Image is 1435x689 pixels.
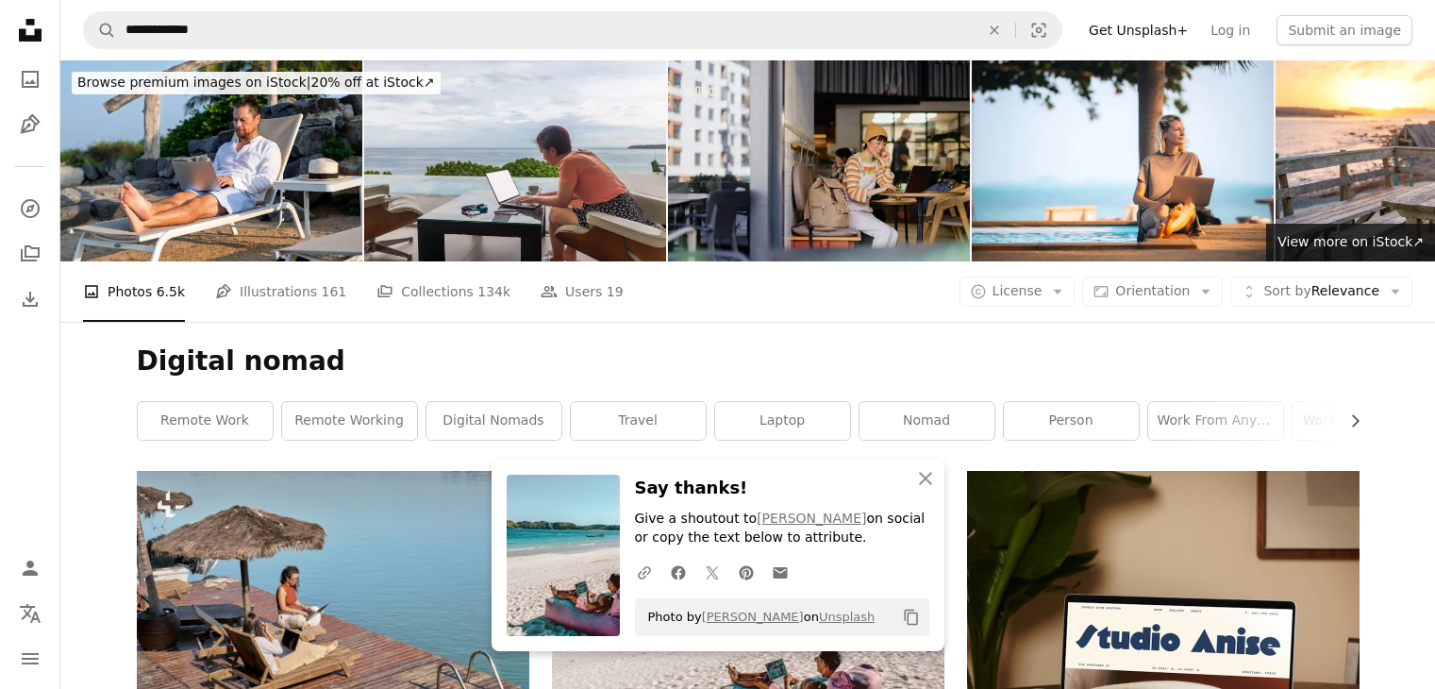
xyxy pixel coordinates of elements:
a: Photos [11,60,49,98]
a: Share on Twitter [695,553,729,591]
a: [PERSON_NAME] [757,511,866,526]
button: Search Unsplash [84,12,116,48]
span: Relevance [1263,282,1379,301]
button: Sort byRelevance [1230,277,1412,307]
a: travel [571,402,706,440]
span: Browse premium images on iStock | [77,75,310,90]
h3: Say thanks! [635,475,929,502]
a: Get Unsplash+ [1077,15,1199,45]
p: Give a shoutout to on social or copy the text below to attribute. [635,510,929,547]
a: Users 19 [541,261,624,322]
a: Log in / Sign up [11,549,49,587]
a: Log in [1199,15,1261,45]
span: License [993,283,1043,298]
span: 134k [477,281,510,302]
div: 20% off at iStock ↗ [72,72,441,94]
a: [PERSON_NAME] [702,610,804,624]
img: Happy working senior digital nomad woman sitting with laptop at luxury pool villa near beach, Phu... [364,60,666,261]
button: Submit an image [1276,15,1412,45]
span: Orientation [1115,283,1190,298]
a: Collections [11,235,49,273]
button: Copy to clipboard [895,601,927,633]
button: License [959,277,1076,307]
button: Clear [974,12,1015,48]
a: A woman sitting on a lounge chair next to a body of water [137,593,529,610]
a: Collections 134k [376,261,510,322]
a: Download History [11,280,49,318]
span: 19 [607,281,624,302]
a: Explore [11,190,49,227]
button: Language [11,595,49,632]
button: Orientation [1082,277,1223,307]
a: digital nomads [426,402,561,440]
span: Photo by on [639,602,876,632]
a: Unsplash [819,610,875,624]
a: View more on iStock↗ [1266,224,1435,261]
span: View more on iStock ↗ [1277,234,1424,249]
a: laptop [715,402,850,440]
a: Share on Pinterest [729,553,763,591]
button: Visual search [1016,12,1061,48]
img: A woman works remotely by the pool [972,60,1274,261]
a: Share over email [763,553,797,591]
a: person [1004,402,1139,440]
button: Menu [11,640,49,678]
img: man working on computer on his beach vacation [60,60,362,261]
a: nomad [859,402,994,440]
span: 161 [322,281,347,302]
button: scroll list to the right [1338,402,1360,440]
span: Sort by [1263,283,1310,298]
a: Share on Facebook [661,553,695,591]
a: Browse premium images on iStock|20% off at iStock↗ [60,60,452,106]
a: Illustrations [11,106,49,143]
form: Find visuals sitewide [83,11,1062,49]
a: remote work [138,402,273,440]
a: Illustrations 161 [215,261,346,322]
a: remote working [282,402,417,440]
img: Young Woman Working at a Cozy Urban Cafe With a Laptop [668,60,970,261]
a: work from home [1293,402,1427,440]
h1: Digital nomad [137,344,1360,378]
a: work from anywhere [1148,402,1283,440]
